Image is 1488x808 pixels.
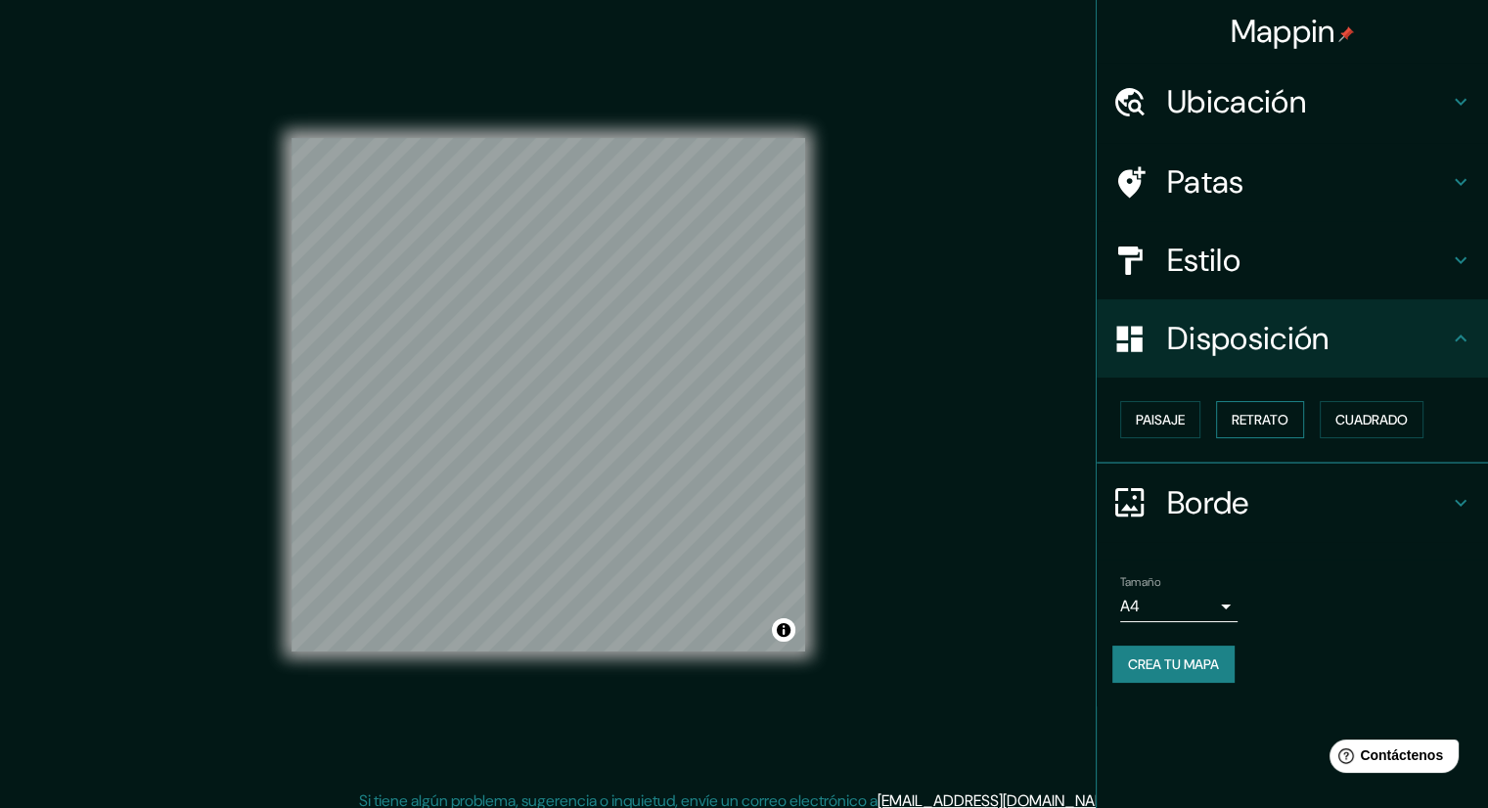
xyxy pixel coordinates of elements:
font: Disposición [1167,318,1329,359]
font: Retrato [1232,411,1288,428]
button: Cuadrado [1320,401,1423,438]
font: Estilo [1167,240,1240,281]
div: Ubicación [1097,63,1488,141]
div: A4 [1120,591,1238,622]
font: Borde [1167,482,1249,523]
font: Cuadrado [1335,411,1408,428]
font: Mappin [1231,11,1335,52]
iframe: Lanzador de widgets de ayuda [1314,732,1466,786]
button: Paisaje [1120,401,1200,438]
font: Patas [1167,161,1244,202]
div: Borde [1097,464,1488,542]
canvas: Mapa [292,138,805,651]
font: A4 [1120,596,1140,616]
img: pin-icon.png [1338,26,1354,42]
font: Crea tu mapa [1128,655,1219,673]
div: Patas [1097,143,1488,221]
div: Disposición [1097,299,1488,378]
div: Estilo [1097,221,1488,299]
font: Tamaño [1120,574,1160,590]
button: Activar o desactivar atribución [772,618,795,642]
button: Retrato [1216,401,1304,438]
button: Crea tu mapa [1112,646,1235,683]
font: Ubicación [1167,81,1306,122]
font: Paisaje [1136,411,1185,428]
